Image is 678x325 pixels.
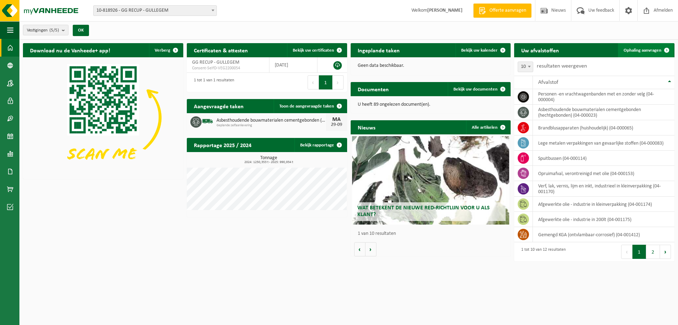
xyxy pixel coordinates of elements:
[202,115,214,127] img: BL-SO-LV
[466,120,510,134] a: Alle artikelen
[23,25,69,35] button: Vestigingen(5/5)
[329,122,344,127] div: 29-09
[94,6,216,16] span: 10-818926 - GG RECUP - GULLEGEM
[192,65,264,71] span: Consent-SelfD-VEG2200054
[456,43,510,57] a: Bekijk uw kalender
[514,43,566,57] h2: Uw afvalstoffen
[293,48,334,53] span: Bekijk uw certificaten
[448,82,510,96] a: Bekijk uw documenten
[488,7,528,14] span: Offerte aanvragen
[216,118,326,123] span: Asbesthoudende bouwmaterialen cementgebonden (hechtgebonden)
[357,205,490,217] span: Wat betekent de nieuwe RED-richtlijn voor u als klant?
[187,43,255,57] h2: Certificaten & attesten
[333,75,344,89] button: Next
[533,135,674,151] td: lege metalen verpakkingen van gevaarlijke stoffen (04-000083)
[319,75,333,89] button: 1
[190,75,234,90] div: 1 tot 1 van 1 resultaten
[518,62,533,72] span: 10
[93,5,217,16] span: 10-818926 - GG RECUP - GULLEGEM
[187,138,258,152] h2: Rapportage 2025 / 2024
[49,28,59,33] count: (5/5)
[518,244,566,260] div: 1 tot 10 van 12 resultaten
[192,60,239,65] span: GG RECUP - GULLEGEM
[533,197,674,212] td: afgewerkte olie - industrie in kleinverpakking (04-001174)
[269,57,317,73] td: [DATE]
[533,227,674,242] td: gemengd KGA (ontvlambaar-corrosief) (04-001412)
[533,89,674,105] td: personen -en vrachtwagenbanden met en zonder velg (04-000004)
[354,242,365,256] button: Vorige
[287,43,346,57] a: Bekijk uw certificaten
[149,43,183,57] button: Verberg
[427,8,463,13] strong: [PERSON_NAME]
[308,75,319,89] button: Previous
[73,25,89,36] button: OK
[473,4,531,18] a: Offerte aanvragen
[190,161,347,164] span: 2024: 1250,353 t - 2025: 990,934 t
[216,123,326,128] span: Geplande zelfaanlevering
[351,82,396,96] h2: Documenten
[23,43,117,57] h2: Download nu de Vanheede+ app!
[533,181,674,197] td: verf, lak, vernis, lijm en inkt, industrieel in kleinverpakking (04-001170)
[621,245,632,259] button: Previous
[190,156,347,164] h3: Tonnage
[646,245,660,259] button: 2
[274,99,346,113] a: Toon de aangevraagde taken
[352,136,509,225] a: Wat betekent de nieuwe RED-richtlijn voor u als klant?
[618,43,674,57] a: Ophaling aanvragen
[660,245,671,259] button: Next
[358,102,504,107] p: U heeft 89 ongelezen document(en).
[155,48,170,53] span: Verberg
[518,62,533,72] span: 10
[351,120,382,134] h2: Nieuws
[279,104,334,109] span: Toon de aangevraagde taken
[358,63,504,68] p: Geen data beschikbaar.
[358,231,507,236] p: 1 van 10 resultaten
[533,212,674,227] td: afgewerkte olie - industrie in 200lt (04-001175)
[329,117,344,122] div: MA
[187,99,251,113] h2: Aangevraagde taken
[533,166,674,181] td: opruimafval, verontreinigd met olie (04-000153)
[533,151,674,166] td: spuitbussen (04-000114)
[27,25,59,36] span: Vestigingen
[461,48,498,53] span: Bekijk uw kalender
[537,63,587,69] label: resultaten weergeven
[295,138,346,152] a: Bekijk rapportage
[538,80,558,85] span: Afvalstof
[351,43,407,57] h2: Ingeplande taken
[533,120,674,135] td: brandblusapparaten (huishoudelijk) (04-000065)
[533,105,674,120] td: asbesthoudende bouwmaterialen cementgebonden (hechtgebonden) (04-000023)
[23,57,183,178] img: Download de VHEPlus App
[365,242,376,256] button: Volgende
[632,245,646,259] button: 1
[453,87,498,92] span: Bekijk uw documenten
[624,48,661,53] span: Ophaling aanvragen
